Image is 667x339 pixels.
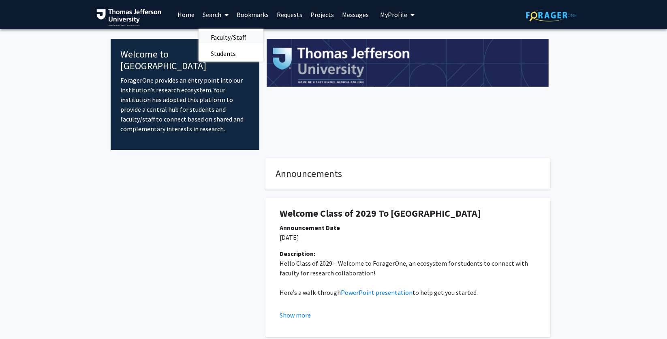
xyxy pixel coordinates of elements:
a: PowerPoint presentation [341,288,413,296]
p: Here’s a walk-through to help get you started. [280,288,536,297]
p: [DATE] [280,232,536,242]
iframe: Chat [6,303,34,333]
span: My Profile [380,11,407,19]
a: Messages [338,0,373,29]
a: Students [199,47,263,60]
img: ForagerOne Logo [526,9,577,21]
img: Thomas Jefferson University Logo [96,9,161,26]
p: Hello Class of 2029 – Welcome to ForagerOne, an ecosystem for students to connect with faculty fo... [280,258,536,278]
div: Description: [280,249,536,258]
div: Announcement Date [280,223,536,232]
button: Show more [280,310,311,320]
h4: Welcome to [GEOGRAPHIC_DATA] [120,49,250,72]
span: Students [199,45,248,62]
img: Cover Image [267,39,549,87]
a: Faculty/Staff [199,31,263,43]
a: Search [199,0,233,29]
p: ForagerOne provides an entry point into our institution’s research ecosystem. Your institution ha... [120,75,250,134]
a: Requests [273,0,306,29]
span: Faculty/Staff [199,29,258,45]
a: Bookmarks [233,0,273,29]
a: Home [173,0,199,29]
h4: Announcements [276,168,540,180]
h1: Welcome Class of 2029 To [GEOGRAPHIC_DATA] [280,208,536,220]
a: Projects [306,0,338,29]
